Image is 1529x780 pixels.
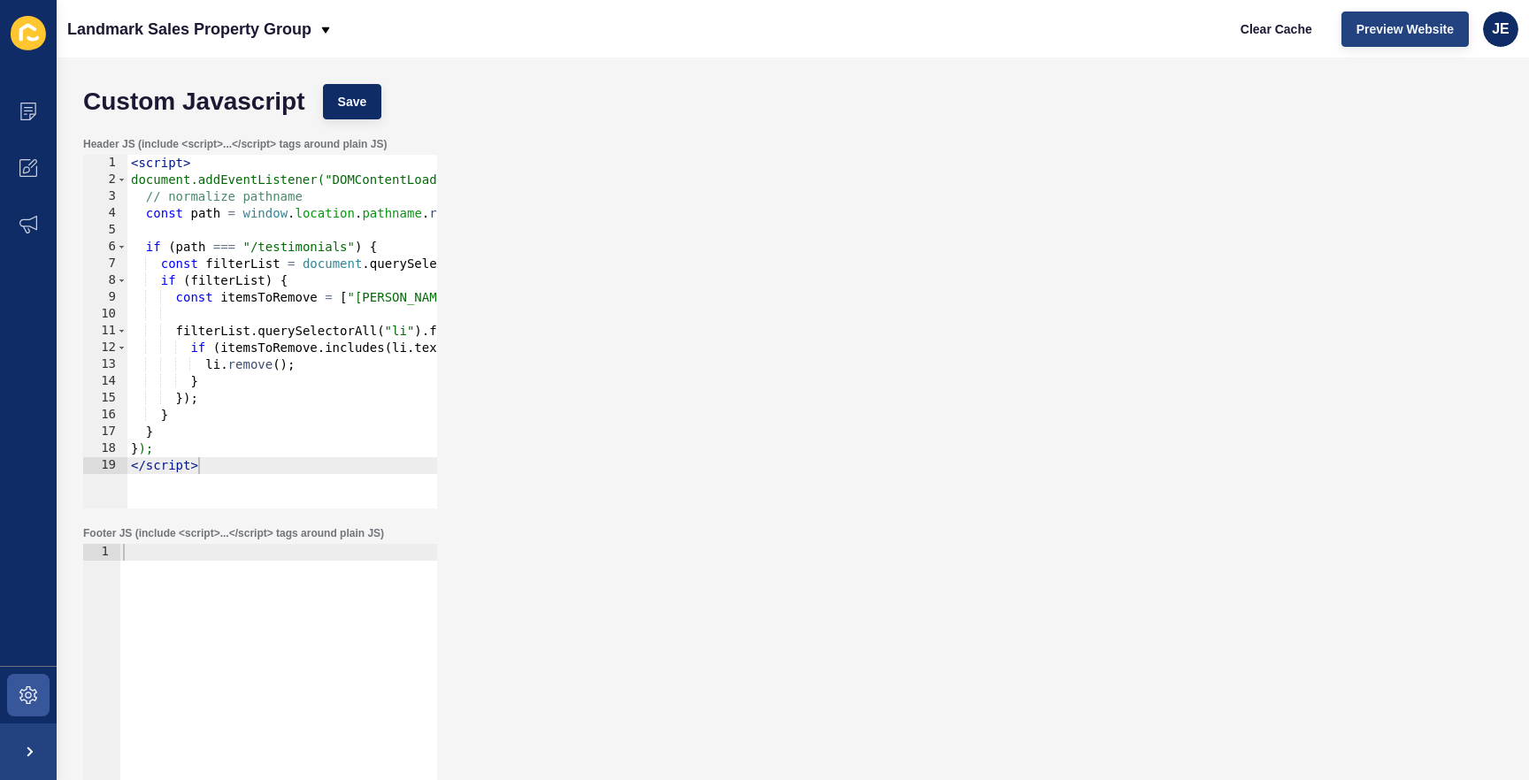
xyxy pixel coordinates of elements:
div: 12 [83,340,127,356]
div: 16 [83,407,127,424]
div: 19 [83,457,127,474]
label: Footer JS (include <script>...</script> tags around plain JS) [83,526,384,540]
button: Preview Website [1341,11,1469,47]
div: 6 [83,239,127,256]
h1: Custom Javascript [83,93,305,111]
div: 2 [83,172,127,188]
div: 10 [83,306,127,323]
button: Save [323,84,382,119]
div: 1 [83,155,127,172]
span: Save [338,93,367,111]
div: 7 [83,256,127,272]
span: JE [1492,20,1510,38]
p: Landmark Sales Property Group [67,7,311,51]
div: 1 [83,544,120,561]
div: 5 [83,222,127,239]
div: 4 [83,205,127,222]
div: 15 [83,390,127,407]
div: 3 [83,188,127,205]
div: 11 [83,323,127,340]
div: 17 [83,424,127,440]
span: Preview Website [1356,20,1454,38]
div: 13 [83,356,127,373]
div: 9 [83,289,127,306]
div: 18 [83,440,127,457]
div: 8 [83,272,127,289]
span: Clear Cache [1241,20,1312,38]
label: Header JS (include <script>...</script> tags around plain JS) [83,137,387,151]
div: 14 [83,373,127,390]
button: Clear Cache [1226,11,1327,47]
